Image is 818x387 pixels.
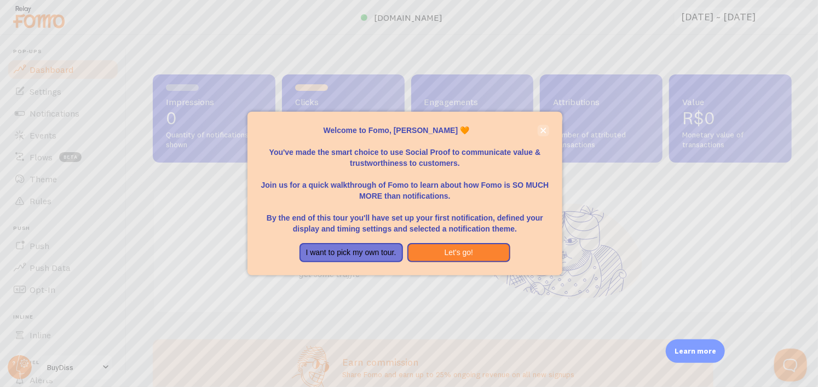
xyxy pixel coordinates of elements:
[261,169,550,201] p: Join us for a quick walkthrough of Fomo to learn about how Fomo is SO MUCH MORE than notifications.
[299,243,403,263] button: I want to pick my own tour.
[675,346,716,356] p: Learn more
[247,112,563,276] div: Welcome to Fomo, Antonio Cavalcanti 🧡You&amp;#39;ve made the smart choice to use Social Proof to ...
[538,125,549,136] button: close,
[666,339,725,363] div: Learn more
[407,243,511,263] button: Let's go!
[261,125,550,136] p: Welcome to Fomo, [PERSON_NAME] 🧡
[261,136,550,169] p: You've made the smart choice to use Social Proof to communicate value & trustworthiness to custom...
[261,201,550,234] p: By the end of this tour you'll have set up your first notification, defined your display and timi...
